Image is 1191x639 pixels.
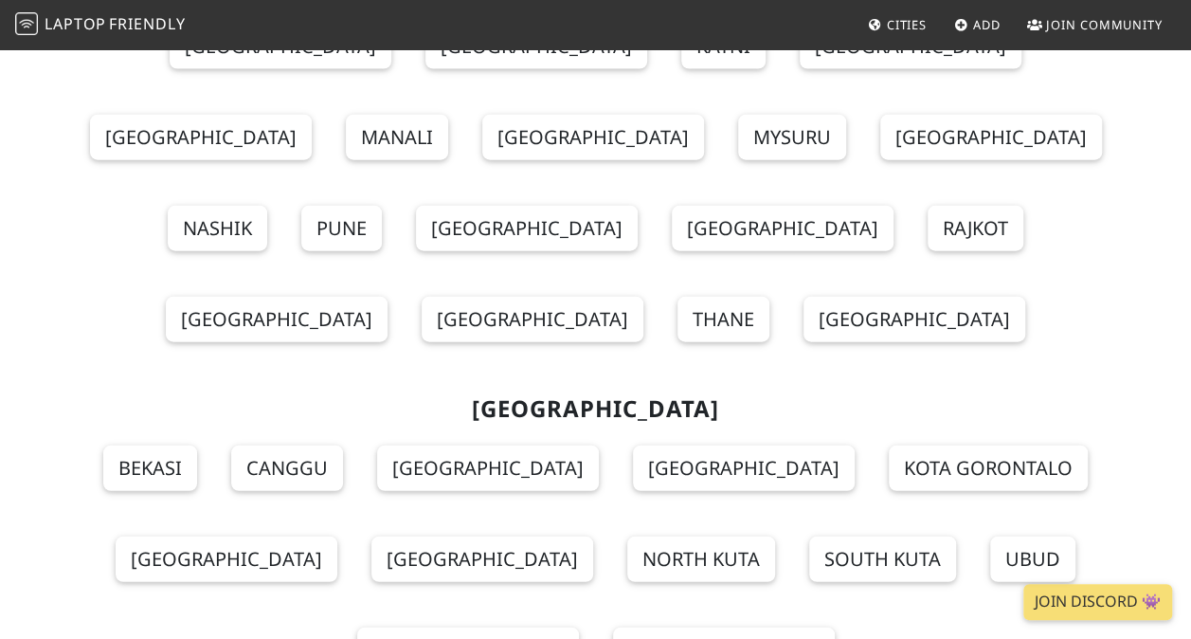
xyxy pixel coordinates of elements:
[482,115,704,160] a: [GEOGRAPHIC_DATA]
[67,395,1125,423] h2: [GEOGRAPHIC_DATA]
[809,537,956,582] a: South Kuta
[377,446,599,491] a: [GEOGRAPHIC_DATA]
[860,8,934,42] a: Cities
[90,115,312,160] a: [GEOGRAPHIC_DATA]
[109,13,185,34] span: Friendly
[346,115,448,160] a: Manali
[889,446,1088,491] a: Kota Gorontalo
[371,537,593,582] a: [GEOGRAPHIC_DATA]
[231,446,343,491] a: Canggu
[880,115,1102,160] a: [GEOGRAPHIC_DATA]
[672,206,893,251] a: [GEOGRAPHIC_DATA]
[168,206,267,251] a: Nashik
[928,206,1023,251] a: Rajkot
[803,297,1025,342] a: [GEOGRAPHIC_DATA]
[973,16,1001,33] span: Add
[887,16,927,33] span: Cities
[1020,8,1170,42] a: Join Community
[166,297,388,342] a: [GEOGRAPHIC_DATA]
[301,206,382,251] a: Pune
[422,297,643,342] a: [GEOGRAPHIC_DATA]
[633,446,855,491] a: [GEOGRAPHIC_DATA]
[15,9,186,42] a: LaptopFriendly LaptopFriendly
[738,115,846,160] a: Mysuru
[1046,16,1163,33] span: Join Community
[677,297,769,342] a: Thane
[416,206,638,251] a: [GEOGRAPHIC_DATA]
[45,13,106,34] span: Laptop
[627,537,775,582] a: North Kuta
[116,537,337,582] a: [GEOGRAPHIC_DATA]
[15,12,38,35] img: LaptopFriendly
[103,446,197,491] a: Bekasi
[947,8,1008,42] a: Add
